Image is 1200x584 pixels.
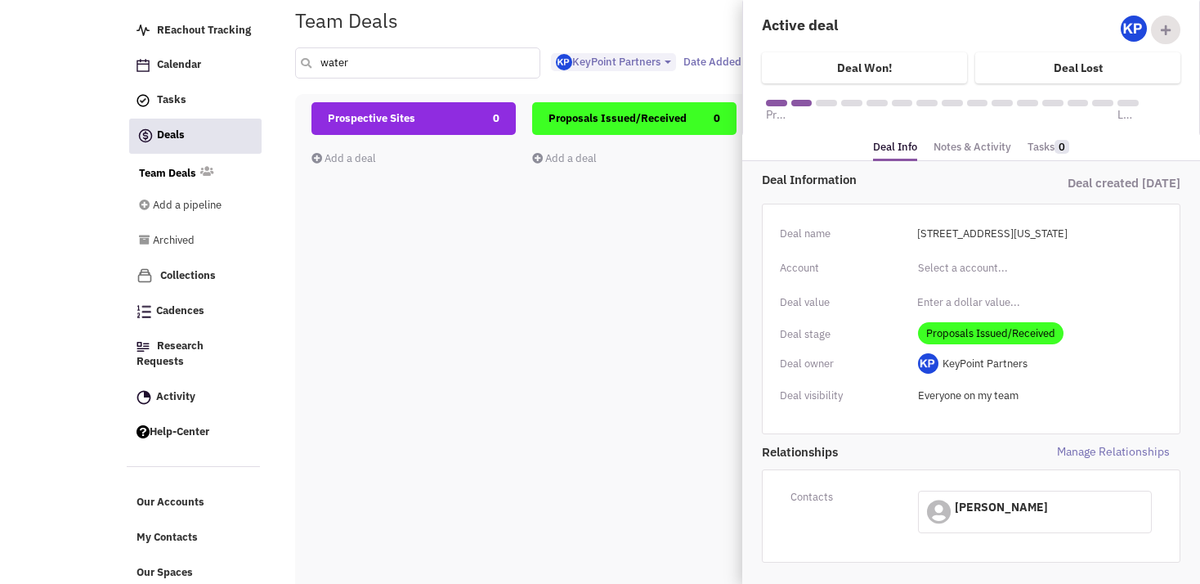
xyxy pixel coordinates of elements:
div: Deal Information [762,171,971,188]
a: Calendar [128,50,261,81]
span: [PERSON_NAME] [955,500,1048,514]
div: Add Collaborator [1151,16,1180,44]
button: Date Added [678,53,759,71]
a: Tasks [128,85,261,116]
input: Enter a dollar value... [907,290,1162,316]
a: REachout Tracking [128,16,261,47]
span: Manage Relationships [971,443,1180,460]
input: Search deals [295,47,540,79]
a: Collections [128,260,261,292]
span: Prospective Sites [328,111,415,125]
span: Prospective Sites [766,106,787,123]
span: Cadences [156,304,204,318]
h4: Deal Won! [837,61,892,75]
span: KeyPoint Partners [556,55,660,69]
span: KeyPoint Partners [943,357,1028,371]
img: Gp5tB00MpEGTGSMiAkF79g.png [556,54,572,70]
a: Deals [129,119,262,154]
a: Add a pipeline [139,191,239,222]
div: Contacts [780,487,907,508]
a: Team Deals [139,166,196,182]
span: 0 [1054,140,1069,154]
a: Notes & Activity [934,136,1011,159]
span: Lease executed [1117,106,1139,123]
span: Calendar [157,58,201,72]
span: Collections [160,268,216,282]
img: icon-deals.svg [137,126,154,146]
span: REachout Tracking [157,23,251,37]
button: KeyPoint Partners [551,53,676,72]
a: My Contacts [128,523,261,554]
input: Select a privacy option... [918,383,1152,409]
span: Activity [156,389,195,403]
a: Deal Info [873,136,917,162]
img: Research.png [137,342,150,352]
a: Cadences [128,296,261,327]
a: Add a deal [311,151,376,165]
div: Deal created [DATE] [971,171,1180,195]
span: Date Added [683,55,741,69]
div: Deal name [780,223,907,245]
a: Activity [128,382,261,413]
span: Tasks [157,93,186,107]
div: Deal owner [780,353,907,375]
span: Our Accounts [137,496,204,510]
div: Account [780,258,907,279]
img: Calendar.png [137,59,150,72]
span: Proposals Issued/Received [918,322,1063,344]
span: My Contacts [137,531,198,545]
div: Deal value [780,292,907,313]
img: Activity.png [137,390,151,405]
a: Help-Center [128,417,261,448]
img: icon-tasks.png [137,94,150,107]
a: Archived [139,226,239,257]
img: Cadences_logo.png [137,305,151,318]
div: Deal stage [780,324,907,345]
span: 0 [493,102,499,135]
img: icon-collection-lavender.png [137,267,153,284]
span: 0 [714,102,720,135]
img: Gp5tB00MpEGTGSMiAkF79g.png [1121,16,1147,42]
input: Enter a deal name... [907,221,1162,247]
a: Research Requests [128,331,261,378]
a: Add a deal [532,151,597,165]
a: Tasks [1028,136,1069,159]
span: Research Requests [137,339,204,369]
span: Our Spaces [137,565,193,579]
h1: Team Deals [295,10,398,31]
span: Proposals Issued/Received [549,111,687,125]
h4: Deal Lost [1054,61,1103,75]
span: Relationships [762,443,971,460]
div: Deal visibility [780,385,907,407]
input: Select a account... [918,255,1059,281]
a: Our Accounts [128,487,261,519]
h4: Active deal [762,16,960,34]
img: help.png [137,425,150,438]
